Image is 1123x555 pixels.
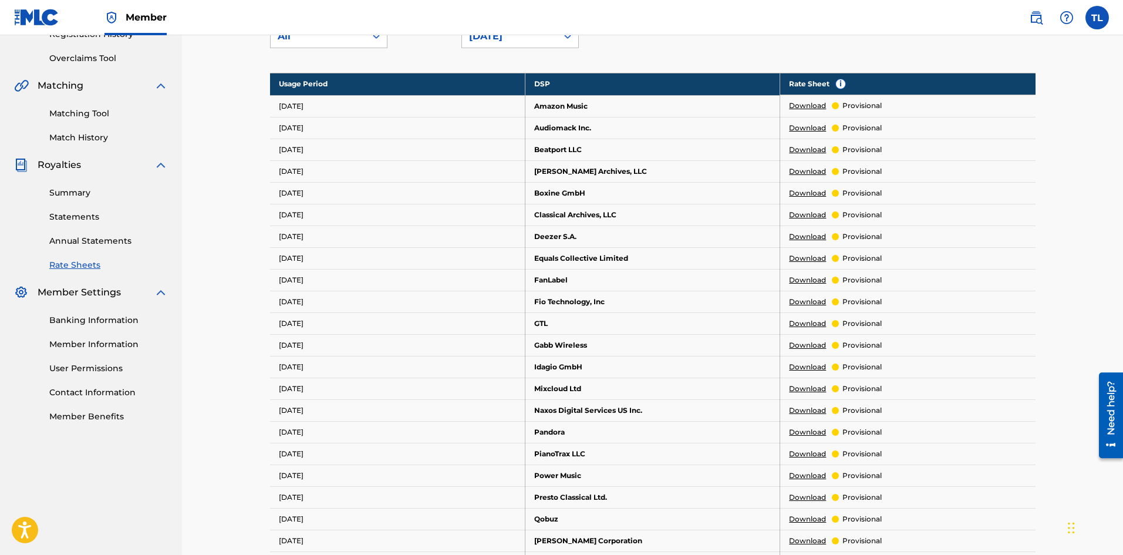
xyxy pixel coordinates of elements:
th: Usage Period [270,73,525,95]
p: provisional [842,514,882,524]
a: Download [789,514,826,524]
p: provisional [842,275,882,285]
a: Download [789,470,826,481]
td: Mixcloud Ltd [525,378,780,399]
td: Equals Collective Limited [525,247,780,269]
a: Overclaims Tool [49,52,168,65]
div: All [278,29,359,43]
td: [DATE] [270,312,525,334]
div: User Menu [1085,6,1109,29]
img: expand [154,158,168,172]
span: Matching [38,79,83,93]
a: Contact Information [49,386,168,399]
a: Member Benefits [49,411,168,423]
a: Download [789,275,826,285]
a: Download [789,144,826,155]
div: Help [1055,6,1078,29]
td: [DATE] [270,465,525,486]
td: [DATE] [270,530,525,551]
td: [DATE] [270,443,525,465]
a: Member Information [49,338,168,351]
iframe: Resource Center [1090,368,1123,463]
p: provisional [842,210,882,220]
a: Download [789,253,826,264]
p: provisional [842,144,882,155]
td: [DATE] [270,378,525,399]
td: [DATE] [270,182,525,204]
td: [DATE] [270,508,525,530]
a: Download [789,427,826,438]
div: Chat Widget [1064,499,1123,555]
td: Amazon Music [525,95,780,117]
a: Download [789,100,826,111]
span: i [836,79,845,89]
p: provisional [842,536,882,546]
a: Download [789,536,826,546]
td: [DATE] [270,291,525,312]
a: Download [789,384,826,394]
td: [DATE] [270,139,525,160]
a: Download [789,231,826,242]
td: [DATE] [270,399,525,421]
img: help [1060,11,1074,25]
img: expand [154,79,168,93]
a: Download [789,405,826,416]
p: provisional [842,449,882,459]
a: Download [789,210,826,220]
p: provisional [842,427,882,438]
td: Power Music [525,465,780,486]
td: [DATE] [270,247,525,269]
a: Summary [49,187,168,199]
a: Download [789,340,826,351]
td: Deezer S.A. [525,226,780,247]
img: MLC Logo [14,9,59,26]
td: Classical Archives, LLC [525,204,780,226]
p: provisional [842,100,882,111]
td: Presto Classical Ltd. [525,486,780,508]
a: Matching Tool [49,107,168,120]
span: Member Settings [38,285,121,300]
a: Download [789,123,826,133]
a: Statements [49,211,168,223]
span: Royalties [38,158,81,172]
td: [DATE] [270,117,525,139]
td: PianoTrax LLC [525,443,780,465]
a: User Permissions [49,362,168,375]
td: [DATE] [270,95,525,117]
td: [DATE] [270,334,525,356]
p: provisional [842,123,882,133]
p: provisional [842,340,882,351]
p: provisional [842,253,882,264]
td: Naxos Digital Services US Inc. [525,399,780,421]
img: Royalties [14,158,28,172]
td: Pandora [525,421,780,443]
p: provisional [842,231,882,242]
a: Download [789,297,826,307]
span: Member [126,11,167,24]
img: Member Settings [14,285,28,300]
td: FanLabel [525,269,780,291]
td: [DATE] [270,226,525,247]
img: Matching [14,79,29,93]
td: Audiomack Inc. [525,117,780,139]
a: Public Search [1024,6,1048,29]
p: provisional [842,492,882,503]
td: Beatport LLC [525,139,780,160]
td: [DATE] [270,356,525,378]
p: provisional [842,405,882,416]
a: Download [789,492,826,503]
p: provisional [842,297,882,307]
p: provisional [842,188,882,199]
div: [DATE] [469,29,550,43]
td: GTL [525,312,780,334]
div: Drag [1068,510,1075,546]
a: Match History [49,132,168,144]
th: DSP [525,73,780,95]
td: Qobuz [525,508,780,530]
a: Download [789,449,826,459]
a: Download [789,166,826,177]
a: Banking Information [49,314,168,327]
img: expand [154,285,168,300]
